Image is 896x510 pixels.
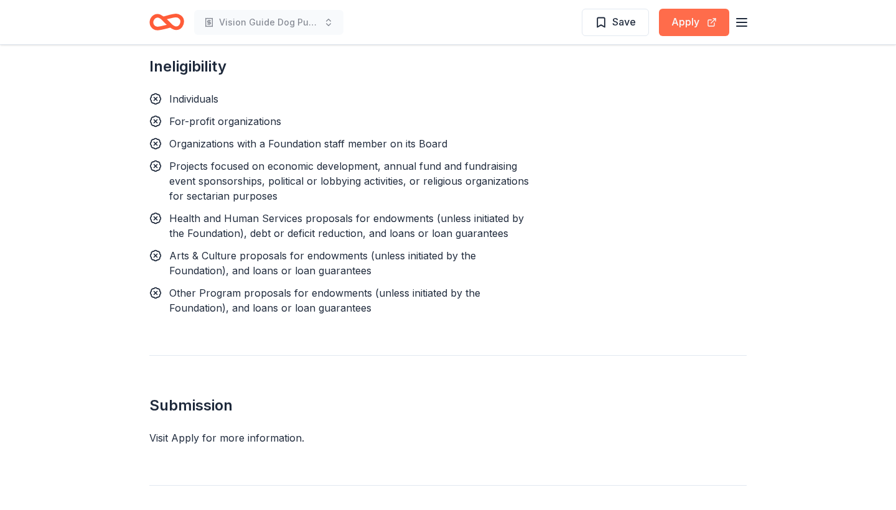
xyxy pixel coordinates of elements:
h2: Submission [149,396,747,415]
span: Save [612,14,636,30]
span: Other Program proposals for endowments (unless initiated by the Foundation), and loans or loan gu... [169,287,480,314]
button: Vision Guide Dog Puppy Training Program [194,10,343,35]
span: For-profit organizations [169,115,281,127]
span: Organizations with a Foundation staff member on its Board [169,137,447,150]
span: Arts & Culture proposals for endowments (unless initiated by the Foundation), and loans or loan g... [169,249,476,277]
div: Visit Apply for more information. [149,430,747,445]
span: Health and Human Services proposals for endowments (unless initiated by the Foundation), debt or ... [169,212,524,239]
button: Apply [659,9,729,36]
button: Save [582,9,649,36]
span: Vision Guide Dog Puppy Training Program [219,15,319,30]
a: Home [149,7,184,37]
span: Projects focused on economic development, annual fund and fundraising event sponsorships, politic... [169,160,529,202]
span: Individuals [169,93,218,105]
h2: Ineligibility [149,57,538,76]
